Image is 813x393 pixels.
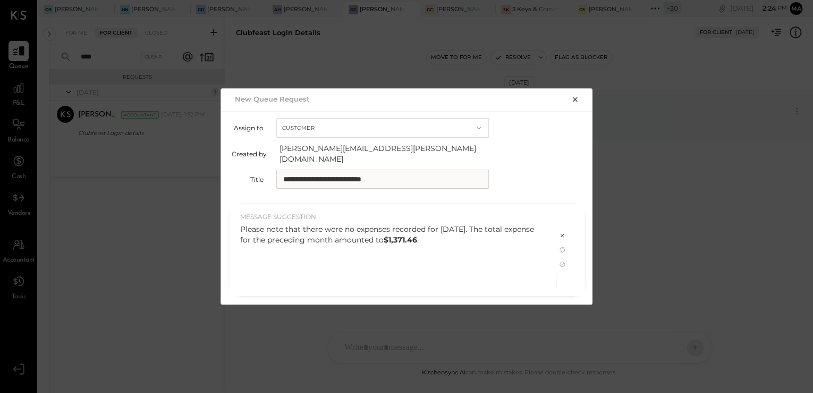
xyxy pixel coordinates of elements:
[235,95,310,103] h2: New Queue Request
[280,143,492,164] span: [PERSON_NAME][EMAIL_ADDRESS][PERSON_NAME][DOMAIN_NAME]
[232,150,267,158] label: Created by
[384,235,417,245] strong: $1,371.46
[276,118,489,138] button: Customer
[240,224,545,245] div: Please note that there were no expenses recorded for [DATE]. The total expense for the preceding ...
[240,212,545,221] div: MESSAGE SUGGESTION
[232,175,264,183] label: Title
[232,124,264,132] label: Assign to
